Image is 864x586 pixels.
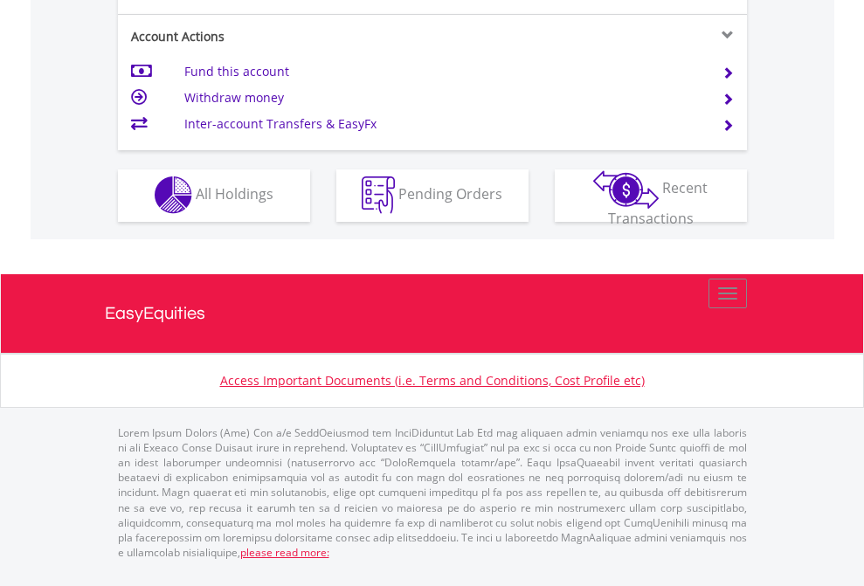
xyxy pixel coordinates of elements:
[118,425,747,560] p: Lorem Ipsum Dolors (Ame) Con a/e SeddOeiusmod tem InciDiduntut Lab Etd mag aliquaen admin veniamq...
[608,178,708,228] span: Recent Transactions
[240,545,329,560] a: please read more:
[155,176,192,214] img: holdings-wht.png
[336,169,529,222] button: Pending Orders
[118,28,432,45] div: Account Actions
[105,274,760,353] a: EasyEquities
[196,184,273,203] span: All Holdings
[398,184,502,203] span: Pending Orders
[184,111,701,137] td: Inter-account Transfers & EasyFx
[362,176,395,214] img: pending_instructions-wht.png
[555,169,747,222] button: Recent Transactions
[184,85,701,111] td: Withdraw money
[184,59,701,85] td: Fund this account
[593,170,659,209] img: transactions-zar-wht.png
[220,372,645,389] a: Access Important Documents (i.e. Terms and Conditions, Cost Profile etc)
[118,169,310,222] button: All Holdings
